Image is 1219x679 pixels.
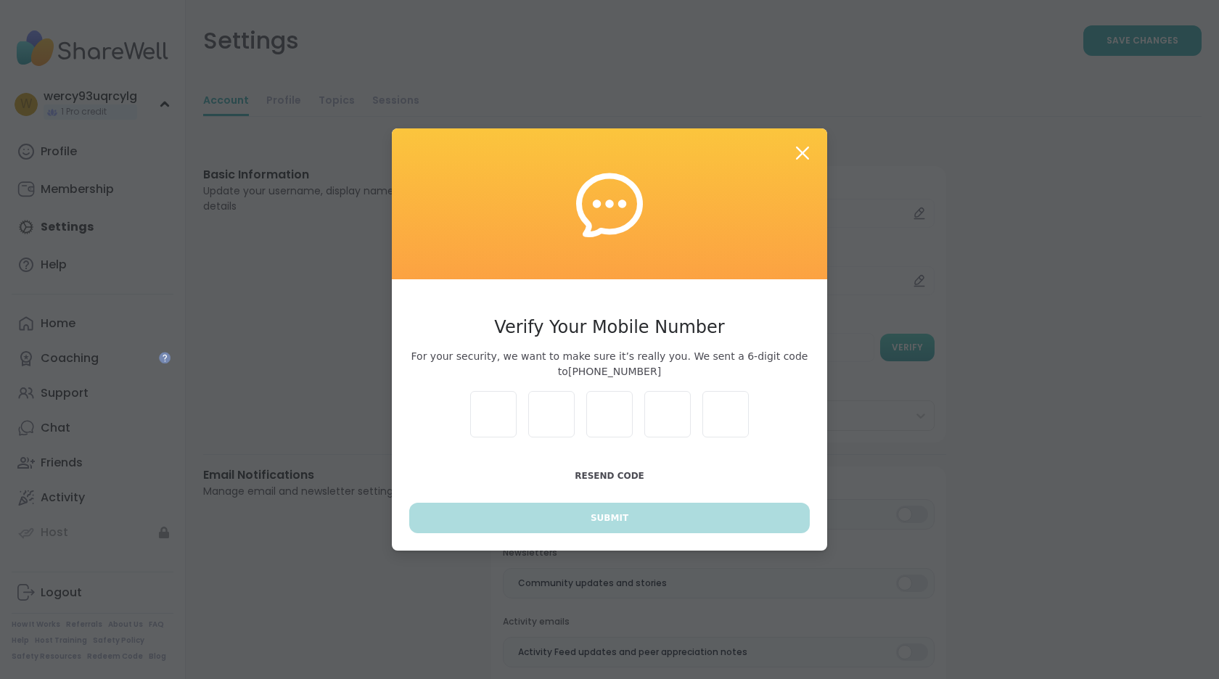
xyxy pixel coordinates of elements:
[409,461,810,491] button: Resend Code
[409,503,810,533] button: Submit
[591,511,628,524] span: Submit
[409,349,810,379] span: For your security, we want to make sure it’s really you. We sent a 6-digit code to [PHONE_NUMBER]
[409,314,810,340] h3: Verify Your Mobile Number
[575,471,644,481] span: Resend Code
[159,352,171,363] iframe: Spotlight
